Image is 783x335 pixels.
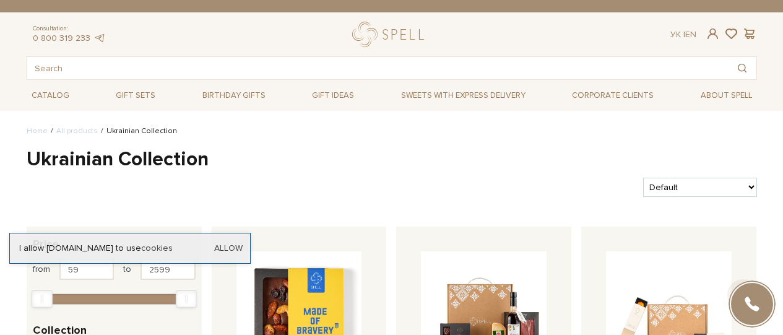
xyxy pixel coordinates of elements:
[352,22,430,47] a: logo
[123,264,131,275] span: to
[307,86,359,105] span: Gift ideas
[27,57,728,79] input: Search
[214,243,243,254] a: Allow
[141,243,173,253] a: cookies
[141,259,196,280] input: Price
[670,29,696,40] div: En
[197,86,270,105] span: Birthday gifts
[56,126,98,136] a: All products
[93,33,106,43] a: telegram
[33,33,90,43] a: 0 800 319 233
[176,290,197,308] div: Max
[98,126,177,137] li: Ukrainian Collection
[728,57,756,79] button: Search
[396,85,530,106] a: Sweets with express delivery
[27,147,757,173] h1: Ukrainian Collection
[27,86,74,105] span: Catalog
[696,86,757,105] span: About Spell
[670,29,681,40] a: Ук
[32,290,53,308] div: Min
[27,126,48,136] a: Home
[59,259,115,280] input: Price
[111,86,160,105] span: Gift sets
[683,29,685,40] span: |
[10,243,250,254] div: I allow [DOMAIN_NAME] to use
[33,264,50,275] span: from
[33,25,106,33] span: Consultation:
[567,85,659,106] a: Corporate clients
